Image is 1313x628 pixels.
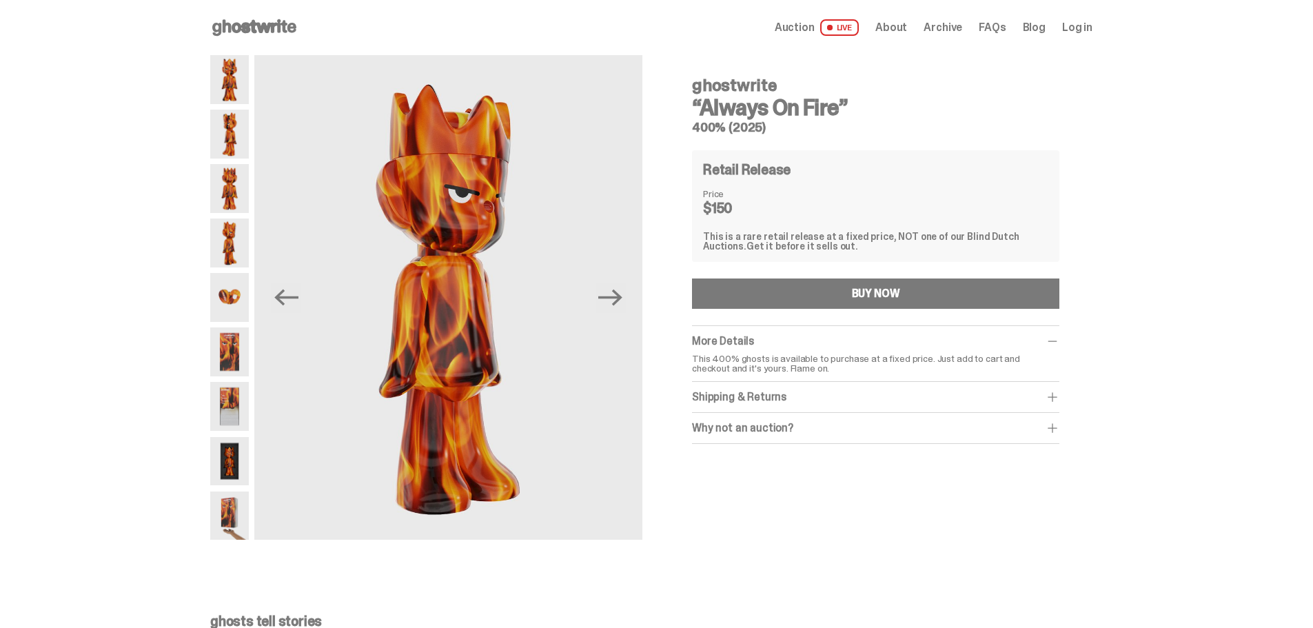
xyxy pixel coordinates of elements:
[875,22,907,33] a: About
[775,22,815,33] span: Auction
[210,614,1092,628] p: ghosts tell stories
[852,288,900,299] div: BUY NOW
[692,354,1059,373] p: This 400% ghosts is available to purchase at a fixed price. Just add to cart and checkout and it'...
[210,327,249,376] img: Always-On-Fire---Website-Archive.2491X.png
[210,492,249,540] img: Always-On-Fire---Website-Archive.2522XX.png
[775,19,859,36] a: Auction LIVE
[210,437,249,486] img: Always-On-Fire---Website-Archive.2497X.png
[210,382,249,431] img: Always-On-Fire---Website-Archive.2494X.png
[254,55,642,540] img: Always-On-Fire---Website-Archive.2489X.png
[703,201,772,215] dd: $150
[210,164,249,213] img: Always-On-Fire---Website-Archive.2487X.png
[692,278,1059,309] button: BUY NOW
[703,232,1048,251] div: This is a rare retail release at a fixed price, NOT one of our Blind Dutch Auctions.
[271,283,301,313] button: Previous
[692,121,1059,134] h5: 400% (2025)
[746,240,858,252] span: Get it before it sells out.
[596,283,626,313] button: Next
[692,421,1059,435] div: Why not an auction?
[1023,22,1046,33] a: Blog
[210,55,249,104] img: Always-On-Fire---Website-Archive.2484X.png
[820,19,859,36] span: LIVE
[210,110,249,159] img: Always-On-Fire---Website-Archive.2485X.png
[692,334,754,348] span: More Details
[924,22,962,33] a: Archive
[692,390,1059,404] div: Shipping & Returns
[1062,22,1092,33] a: Log in
[692,97,1059,119] h3: “Always On Fire”
[703,189,772,199] dt: Price
[210,219,249,267] img: Always-On-Fire---Website-Archive.2489X.png
[979,22,1006,33] a: FAQs
[210,273,249,322] img: Always-On-Fire---Website-Archive.2490X.png
[703,163,791,176] h4: Retail Release
[692,77,1059,94] h4: ghostwrite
